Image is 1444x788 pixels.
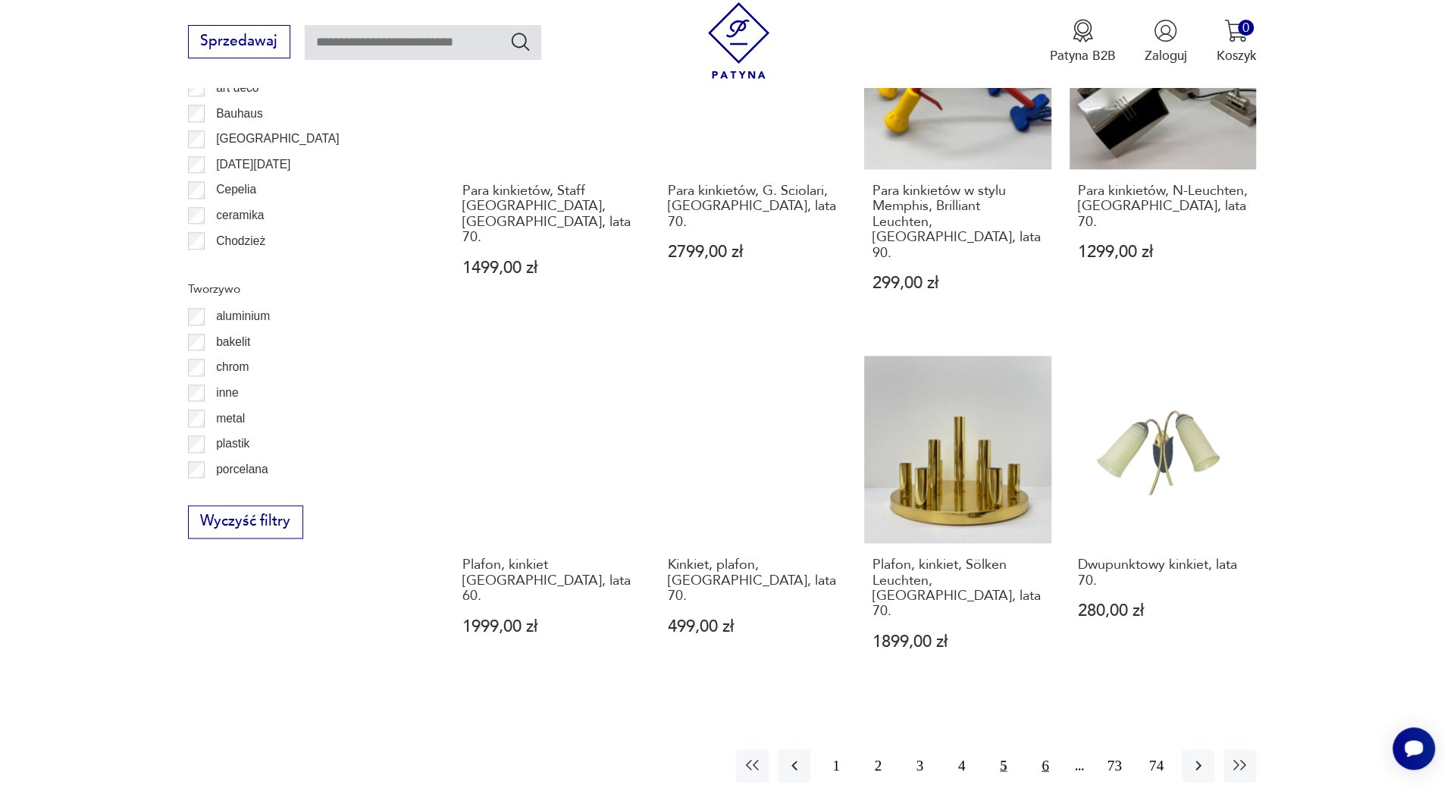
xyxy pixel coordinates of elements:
p: ceramika [216,206,264,225]
h3: Kinkiet, plafon, [GEOGRAPHIC_DATA], lata 70. [668,557,838,604]
p: 1499,00 zł [462,260,633,276]
button: Sprzedawaj [188,25,290,58]
h3: Plafon, kinkiet, Sölken Leuchten, [GEOGRAPHIC_DATA], lata 70. [872,557,1043,620]
button: 74 [1140,749,1173,782]
h3: Para kinkietów, G. Sciolari, [GEOGRAPHIC_DATA], lata 70. [668,184,838,230]
div: 0 [1238,20,1254,36]
p: art deco [216,78,258,98]
button: 4 [945,749,978,782]
button: Wyczyść filtry [188,505,303,538]
p: Tworzywo [188,279,411,299]
a: Kinkiet, plafon, Niemcy, lata 70.Kinkiet, plafon, [GEOGRAPHIC_DATA], lata 70.499,00 zł [659,356,847,685]
button: 5 [987,749,1020,782]
p: Patyna B2B [1050,47,1116,64]
p: 280,00 zł [1078,603,1248,619]
iframe: Smartsupp widget button [1392,727,1435,770]
p: chrom [216,357,249,377]
p: Zaloguj [1145,47,1187,64]
a: Plafon, kinkiet Niemcy, lata 60.Plafon, kinkiet [GEOGRAPHIC_DATA], lata 60.1999,00 zł [454,356,641,685]
button: 1 [819,749,852,782]
a: Plafon, kinkiet, Sölken Leuchten, Niemcy, lata 70.Plafon, kinkiet, Sölken Leuchten, [GEOGRAPHIC_D... [864,356,1051,685]
img: Ikona medalu [1071,19,1095,42]
img: Ikonka użytkownika [1154,19,1177,42]
a: Ikona medaluPatyna B2B [1050,19,1116,64]
p: porcelit [216,485,254,504]
button: 73 [1098,749,1131,782]
p: inne [216,383,238,403]
p: 1899,00 zł [872,634,1043,650]
h3: Para kinkietów w stylu Memphis, Brilliant Leuchten, [GEOGRAPHIC_DATA], lata 90. [872,184,1043,261]
button: 6 [1029,749,1061,782]
p: [DATE][DATE] [216,155,290,174]
button: Patyna B2B [1050,19,1116,64]
h3: Para kinkietów, N-Leuchten, [GEOGRAPHIC_DATA], lata 70. [1078,184,1248,230]
p: Ćmielów [216,256,262,276]
p: 1999,00 zł [462,619,633,635]
p: Chodzież [216,231,265,251]
h3: Para kinkietów, Staff [GEOGRAPHIC_DATA], [GEOGRAPHIC_DATA], lata 70. [462,184,633,246]
img: Ikona koszyka [1224,19,1248,42]
button: 2 [862,749,894,782]
a: Sprzedawaj [188,36,290,49]
h3: Plafon, kinkiet [GEOGRAPHIC_DATA], lata 60. [462,557,633,604]
p: [GEOGRAPHIC_DATA] [216,129,339,149]
p: porcelana [216,460,268,479]
button: Szukaj [509,30,531,52]
p: Cepelia [216,180,256,199]
p: aluminium [216,306,270,326]
button: Zaloguj [1145,19,1187,64]
p: Bauhaus [216,104,263,124]
a: Dwupunktowy kinkiet, lata 70.Dwupunktowy kinkiet, lata 70.280,00 zł [1070,356,1257,685]
button: 0Koszyk [1216,19,1256,64]
p: 2799,00 zł [668,244,838,260]
p: 1299,00 zł [1078,244,1248,260]
p: 299,00 zł [872,275,1043,291]
img: Patyna - sklep z meblami i dekoracjami vintage [700,2,777,79]
p: Koszyk [1216,47,1256,64]
p: 499,00 zł [668,619,838,635]
button: 3 [904,749,936,782]
p: bakelit [216,332,250,352]
p: plastik [216,434,249,454]
h3: Dwupunktowy kinkiet, lata 70. [1078,557,1248,589]
p: metal [216,409,245,429]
